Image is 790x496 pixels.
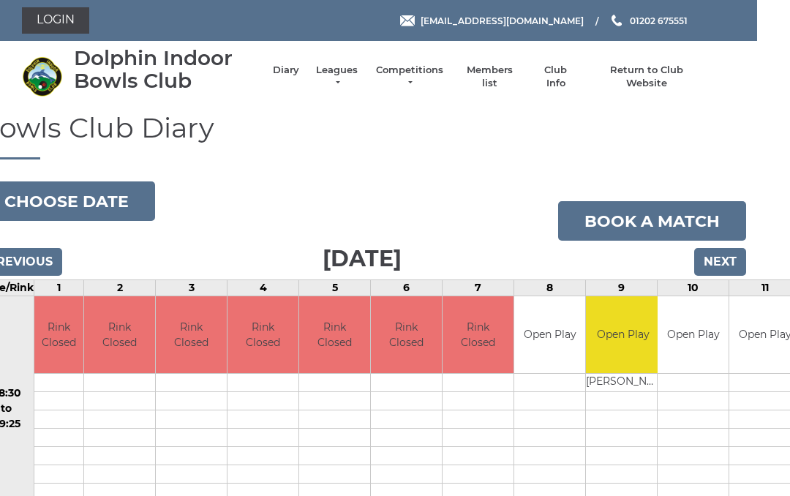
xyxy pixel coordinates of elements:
[22,7,89,34] a: Login
[371,296,442,373] td: Rink Closed
[586,280,658,296] td: 9
[443,280,514,296] td: 7
[443,296,513,373] td: Rink Closed
[84,280,156,296] td: 2
[375,64,445,90] a: Competitions
[299,280,371,296] td: 5
[84,296,155,373] td: Rink Closed
[156,280,227,296] td: 3
[156,296,227,373] td: Rink Closed
[74,47,258,92] div: Dolphin Indoor Bowls Club
[459,64,519,90] a: Members list
[535,64,577,90] a: Club Info
[299,296,370,373] td: Rink Closed
[227,280,299,296] td: 4
[558,201,746,241] a: Book a match
[586,296,660,373] td: Open Play
[34,280,84,296] td: 1
[400,15,415,26] img: Email
[694,248,746,276] input: Next
[658,296,729,373] td: Open Play
[658,280,729,296] td: 10
[514,296,585,373] td: Open Play
[514,280,586,296] td: 8
[400,14,584,28] a: Email [EMAIL_ADDRESS][DOMAIN_NAME]
[592,64,702,90] a: Return to Club Website
[586,373,660,391] td: [PERSON_NAME]
[371,280,443,296] td: 6
[421,15,584,26] span: [EMAIL_ADDRESS][DOMAIN_NAME]
[273,64,299,77] a: Diary
[34,296,83,373] td: Rink Closed
[22,56,62,97] img: Dolphin Indoor Bowls Club
[227,296,298,373] td: Rink Closed
[630,15,688,26] span: 01202 675551
[609,14,688,28] a: Phone us 01202 675551
[314,64,360,90] a: Leagues
[612,15,622,26] img: Phone us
